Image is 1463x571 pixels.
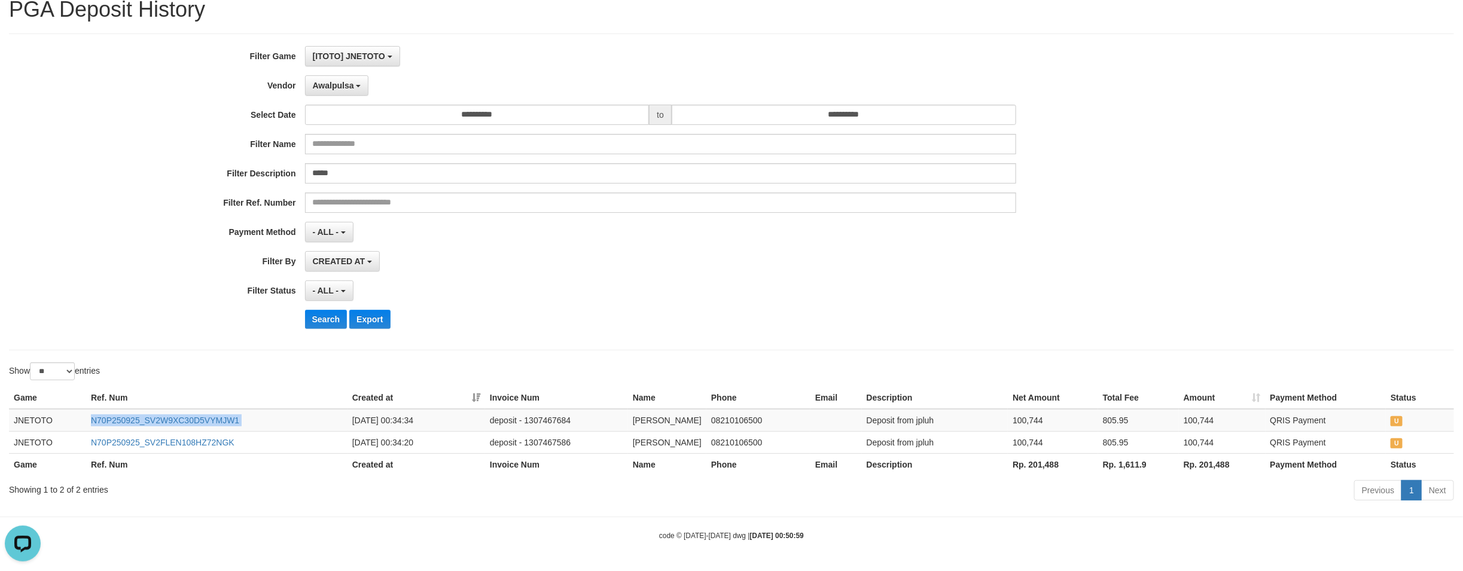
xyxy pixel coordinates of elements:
[1098,387,1179,409] th: Total Fee
[862,409,1008,432] td: Deposit from jpluh
[313,286,339,295] span: - ALL -
[313,227,339,237] span: - ALL -
[706,453,810,475] th: Phone
[348,409,485,432] td: [DATE] 00:34:34
[862,431,1008,453] td: Deposit from jpluh
[1266,387,1386,409] th: Payment Method
[9,409,86,432] td: JNETOTO
[1179,431,1266,453] td: 100,744
[1401,480,1422,500] a: 1
[706,409,810,432] td: 08210106500
[5,5,41,41] button: Open LiveChat chat widget
[1421,480,1454,500] a: Next
[86,453,348,475] th: Ref. Num
[305,251,380,271] button: CREATED AT
[1179,453,1266,475] th: Rp. 201,488
[313,81,354,90] span: Awalpulsa
[91,416,239,425] a: N70P250925_SV2W9XC30D5VYMJW1
[313,51,385,61] span: [ITOTO] JNETOTO
[9,362,100,380] label: Show entries
[1391,416,1403,426] span: UNPAID
[706,387,810,409] th: Phone
[750,532,804,540] strong: [DATE] 00:50:59
[628,387,706,409] th: Name
[485,409,628,432] td: deposit - 1307467684
[9,453,86,475] th: Game
[862,453,1008,475] th: Description
[1386,453,1454,475] th: Status
[86,387,348,409] th: Ref. Num
[348,453,485,475] th: Created at
[313,257,365,266] span: CREATED AT
[628,453,706,475] th: Name
[30,362,75,380] select: Showentries
[1266,453,1386,475] th: Payment Method
[1098,453,1179,475] th: Rp. 1,611.9
[1008,453,1098,475] th: Rp. 201,488
[349,310,390,329] button: Export
[348,387,485,409] th: Created at: activate to sort column ascending
[649,105,672,125] span: to
[485,387,628,409] th: Invoice Num
[305,280,353,301] button: - ALL -
[1266,409,1386,432] td: QRIS Payment
[810,453,862,475] th: Email
[862,387,1008,409] th: Description
[1179,409,1266,432] td: 100,744
[305,222,353,242] button: - ALL -
[1179,387,1266,409] th: Amount: activate to sort column ascending
[1098,431,1179,453] td: 805.95
[1391,438,1403,448] span: UNPAID
[9,431,86,453] td: JNETOTO
[1386,387,1454,409] th: Status
[91,438,234,447] a: N70P250925_SV2FLEN108HZ72NGK
[485,453,628,475] th: Invoice Num
[1008,387,1098,409] th: Net Amount
[810,387,862,409] th: Email
[1354,480,1402,500] a: Previous
[628,431,706,453] td: [PERSON_NAME]
[628,409,706,432] td: [PERSON_NAME]
[485,431,628,453] td: deposit - 1307467586
[659,532,804,540] small: code © [DATE]-[DATE] dwg |
[1008,431,1098,453] td: 100,744
[706,431,810,453] td: 08210106500
[1266,431,1386,453] td: QRIS Payment
[9,479,601,496] div: Showing 1 to 2 of 2 entries
[348,431,485,453] td: [DATE] 00:34:20
[305,75,369,96] button: Awalpulsa
[305,310,348,329] button: Search
[1098,409,1179,432] td: 805.95
[305,46,400,66] button: [ITOTO] JNETOTO
[1008,409,1098,432] td: 100,744
[9,387,86,409] th: Game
